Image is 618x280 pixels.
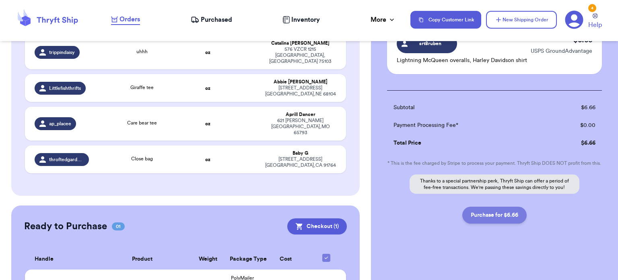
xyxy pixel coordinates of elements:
span: Close bag [131,156,153,161]
span: trippindaisy [49,49,75,56]
td: Total Price [387,134,545,152]
div: [STREET_ADDRESS] [GEOGRAPHIC_DATA] , NE 68104 [264,85,336,97]
a: Help [588,13,602,30]
div: Abbie [PERSON_NAME] [264,79,336,85]
span: Littlefishthrifts [49,85,81,91]
div: 576 VZCR 1215 [GEOGRAPHIC_DATA] , [GEOGRAPHIC_DATA] 75103 [264,46,336,64]
span: Inventory [291,15,320,25]
span: Purchased [201,15,232,25]
span: Orders [119,15,140,24]
strong: oz [205,157,210,162]
th: Package Type [225,249,260,270]
a: 4 [565,10,583,29]
span: throftedgarden4k [49,156,84,163]
span: Handle [35,255,54,263]
div: 4 [588,4,596,12]
strong: oz [205,86,210,91]
a: Inventory [282,15,320,25]
strong: oz [205,121,210,126]
th: Cost [260,249,311,270]
button: Purchase for $6.66 [462,207,527,224]
a: Orders [111,15,140,25]
span: Help [588,20,602,30]
a: Purchased [191,15,232,25]
span: srt8ruben [411,40,449,47]
th: Product [94,249,190,270]
p: USPS GroundAdvantage [531,47,592,55]
span: Care bear tee [127,120,157,125]
button: Copy Customer Link [410,11,481,29]
th: Weight [191,249,225,270]
p: Lightning McQueen overalls, Harley Davidson shirt [397,56,527,64]
p: Thanks to a special partnership perk, Thryft Ship can offer a period of fee-free transactions. We... [410,174,579,194]
span: ap_placee [49,120,71,127]
strong: oz [205,50,210,55]
div: More [371,15,396,25]
td: $ 0.00 [545,116,602,134]
td: Payment Processing Fee* [387,116,545,134]
button: Checkout (1) [287,218,347,234]
span: Giraffe tee [130,85,154,90]
div: Catalina [PERSON_NAME] [264,40,336,46]
h2: Ready to Purchase [24,220,107,233]
div: [STREET_ADDRESS] [GEOGRAPHIC_DATA] , CA 91764 [264,156,336,168]
div: Baby G [264,150,336,156]
td: Subtotal [387,99,545,116]
span: uhhh [136,49,148,54]
span: 01 [112,222,125,230]
button: New Shipping Order [486,11,557,29]
div: 621 [PERSON_NAME] [GEOGRAPHIC_DATA] , MO 65793 [264,118,336,136]
p: * This is the fee charged by Stripe to process your payment. Thryft Ship DOES NOT profit from this. [387,160,602,166]
td: $ 6.66 [545,134,602,152]
div: Aprill Dancer [264,112,336,118]
td: $ 6.66 [545,99,602,116]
